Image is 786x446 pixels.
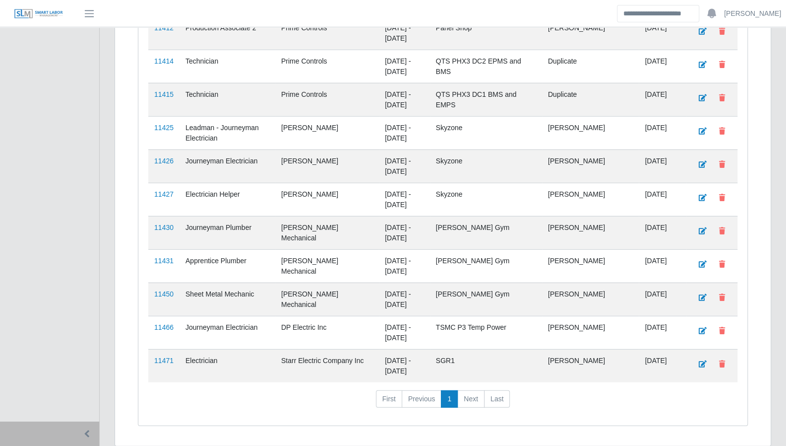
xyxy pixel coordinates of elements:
td: [DATE] [639,316,686,349]
td: Prime Controls [275,83,379,116]
td: [PERSON_NAME] [542,249,639,283]
td: [DATE] - [DATE] [379,83,430,116]
td: [DATE] - [DATE] [379,16,430,50]
a: 11412 [154,24,174,32]
td: QTS PHX3 DC2 EPMS and BMS [430,50,542,83]
a: 11471 [154,357,174,365]
td: Journeyman Electrician [180,316,275,349]
td: [PERSON_NAME] [542,116,639,149]
td: Technician [180,50,275,83]
td: [DATE] [639,183,686,216]
td: TSMC P3 Temp Power [430,316,542,349]
td: [DATE] [639,149,686,183]
td: [DATE] [639,349,686,382]
a: 11466 [154,323,174,331]
td: Duplicate [542,83,639,116]
a: 11427 [154,190,174,198]
td: [PERSON_NAME] Mechanical [275,249,379,283]
td: Sheet Metal Mechanic [180,283,275,316]
td: [PERSON_NAME] [275,149,379,183]
td: Skyzone [430,183,542,216]
td: Journeyman Plumber [180,216,275,249]
a: 11450 [154,290,174,298]
td: [DATE] - [DATE] [379,183,430,216]
td: [DATE] - [DATE] [379,50,430,83]
td: Panel Shop [430,16,542,50]
input: Search [617,5,699,22]
img: SLM Logo [14,8,63,19]
td: [PERSON_NAME] Mechanical [275,216,379,249]
td: SGR1 [430,349,542,382]
td: QTS PHX3 DC1 BMS and EMPS [430,83,542,116]
td: [PERSON_NAME] [542,16,639,50]
td: Production Associate 2 [180,16,275,50]
td: Apprentice Plumber [180,249,275,283]
td: [PERSON_NAME] Mechanical [275,283,379,316]
td: [PERSON_NAME] [542,349,639,382]
td: [PERSON_NAME] [542,149,639,183]
td: [DATE] - [DATE] [379,216,430,249]
nav: pagination [148,390,737,416]
a: 1 [441,390,458,408]
a: 11415 [154,90,174,98]
a: 11414 [154,57,174,65]
td: [DATE] [639,116,686,149]
a: 11425 [154,124,174,132]
td: Leadman - Journeyman Electrician [180,116,275,149]
a: 11426 [154,157,174,165]
a: [PERSON_NAME] [724,8,781,19]
td: [DATE] [639,50,686,83]
td: Starr Electric Company Inc [275,349,379,382]
td: [DATE] - [DATE] [379,249,430,283]
td: [PERSON_NAME] [542,283,639,316]
td: [DATE] - [DATE] [379,349,430,382]
td: [DATE] [639,216,686,249]
td: [PERSON_NAME] [542,183,639,216]
td: [PERSON_NAME] [542,316,639,349]
td: Journeyman Electrician [180,149,275,183]
td: [PERSON_NAME] Gym [430,249,542,283]
td: [DATE] - [DATE] [379,316,430,349]
td: [DATE] [639,83,686,116]
td: [DATE] - [DATE] [379,116,430,149]
td: [PERSON_NAME] [275,116,379,149]
td: [PERSON_NAME] [275,183,379,216]
td: [PERSON_NAME] Gym [430,283,542,316]
td: [DATE] [639,249,686,283]
a: 11430 [154,223,174,231]
td: DP Electric Inc [275,316,379,349]
td: [DATE] [639,283,686,316]
td: Prime Controls [275,50,379,83]
td: Skyzone [430,116,542,149]
td: Electrician Helper [180,183,275,216]
a: 11431 [154,257,174,265]
td: [DATE] - [DATE] [379,149,430,183]
td: Electrician [180,349,275,382]
td: [PERSON_NAME] Gym [430,216,542,249]
td: Technician [180,83,275,116]
td: [DATE] - [DATE] [379,283,430,316]
td: [DATE] [639,16,686,50]
td: Duplicate [542,50,639,83]
td: Skyzone [430,149,542,183]
td: Prime Controls [275,16,379,50]
td: [PERSON_NAME] [542,216,639,249]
